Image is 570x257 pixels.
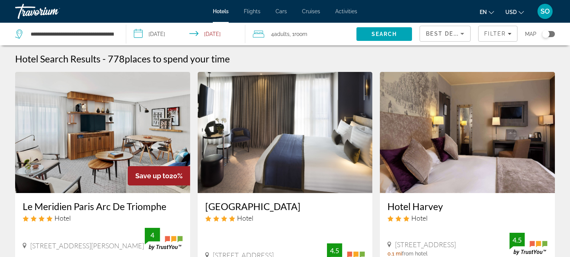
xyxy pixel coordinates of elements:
[535,3,555,19] button: User Menu
[23,201,183,212] a: Le Meridien Paris Arc De Triomphe
[480,9,487,15] span: en
[372,31,397,37] span: Search
[505,9,517,15] span: USD
[484,31,506,37] span: Filter
[102,53,106,64] span: -
[335,8,357,14] a: Activities
[145,228,183,250] img: TrustYou guest rating badge
[505,6,524,17] button: Change currency
[145,231,160,240] div: 4
[510,233,547,255] img: TrustYou guest rating badge
[302,8,320,14] a: Cruises
[327,246,342,255] div: 4.5
[411,214,427,222] span: Hotel
[387,251,402,257] span: 0.1 mi
[198,72,373,193] img: Le 10 Bis Hotel
[387,214,547,222] div: 3 star Hotel
[125,53,230,64] span: places to spend your time
[135,172,169,180] span: Save up to
[356,27,412,41] button: Search
[108,53,230,64] h2: 778
[294,31,307,37] span: Room
[395,240,456,249] span: [STREET_ADDRESS]
[525,29,536,39] span: Map
[30,28,115,40] input: Search hotel destination
[276,8,287,14] a: Cars
[15,53,101,64] h1: Hotel Search Results
[480,6,494,17] button: Change language
[245,23,356,45] button: Travelers: 4 adults, 0 children
[54,214,71,222] span: Hotel
[536,31,555,37] button: Toggle map
[30,241,144,250] span: [STREET_ADDRESS][PERSON_NAME]
[23,214,183,222] div: 4 star Hotel
[15,2,91,21] a: Travorium
[274,31,290,37] span: Adults
[15,72,190,193] img: Le Meridien Paris Arc De Triomphe
[510,235,525,245] div: 4.5
[387,201,547,212] a: Hotel Harvey
[541,8,550,15] span: SO
[128,166,190,185] div: 20%
[478,26,517,42] button: Filters
[380,72,555,193] img: Hotel Harvey
[426,31,465,37] span: Best Deals
[237,214,253,222] span: Hotel
[126,23,245,45] button: Select check in and out date
[205,214,365,222] div: 4 star Hotel
[426,29,464,38] mat-select: Sort by
[213,8,229,14] a: Hotels
[290,29,307,39] span: , 1
[205,201,365,212] a: [GEOGRAPHIC_DATA]
[244,8,260,14] a: Flights
[402,251,427,257] span: from hotel
[271,29,290,39] span: 4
